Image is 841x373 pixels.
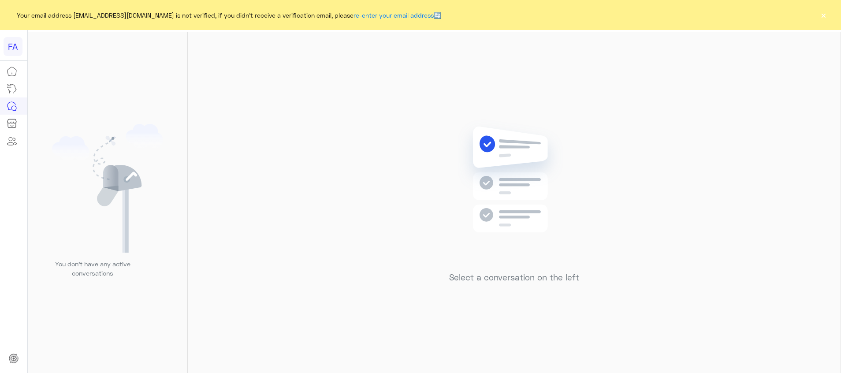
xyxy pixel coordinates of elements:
[17,11,441,20] span: Your email address [EMAIL_ADDRESS][DOMAIN_NAME] is not verified, if you didn't receive a verifica...
[52,124,163,253] img: empty users
[449,272,579,283] h5: Select a conversation on the left
[450,119,578,266] img: no messages
[4,37,22,56] div: FA
[819,11,828,19] button: ×
[48,259,137,278] p: You don’t have any active conversations
[354,11,434,19] a: re-enter your email address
